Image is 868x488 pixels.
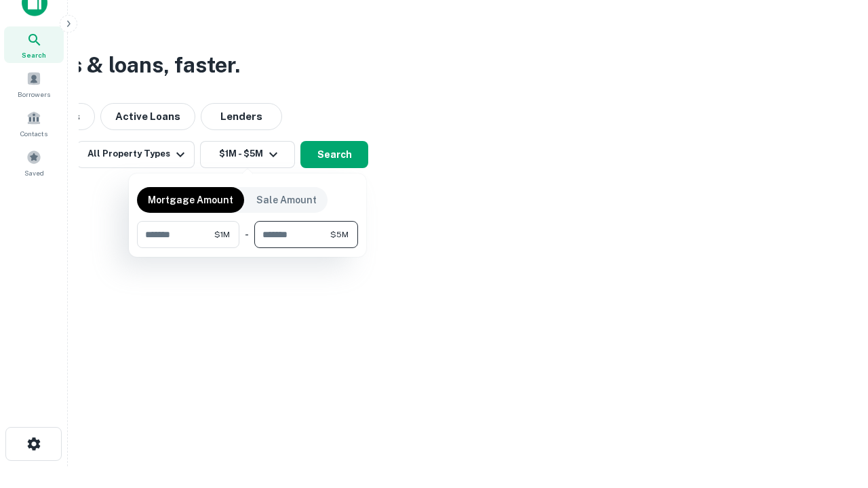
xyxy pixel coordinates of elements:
[148,192,233,207] p: Mortgage Amount
[800,336,868,401] iframe: Chat Widget
[214,228,230,241] span: $1M
[330,228,349,241] span: $5M
[245,221,249,248] div: -
[256,192,317,207] p: Sale Amount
